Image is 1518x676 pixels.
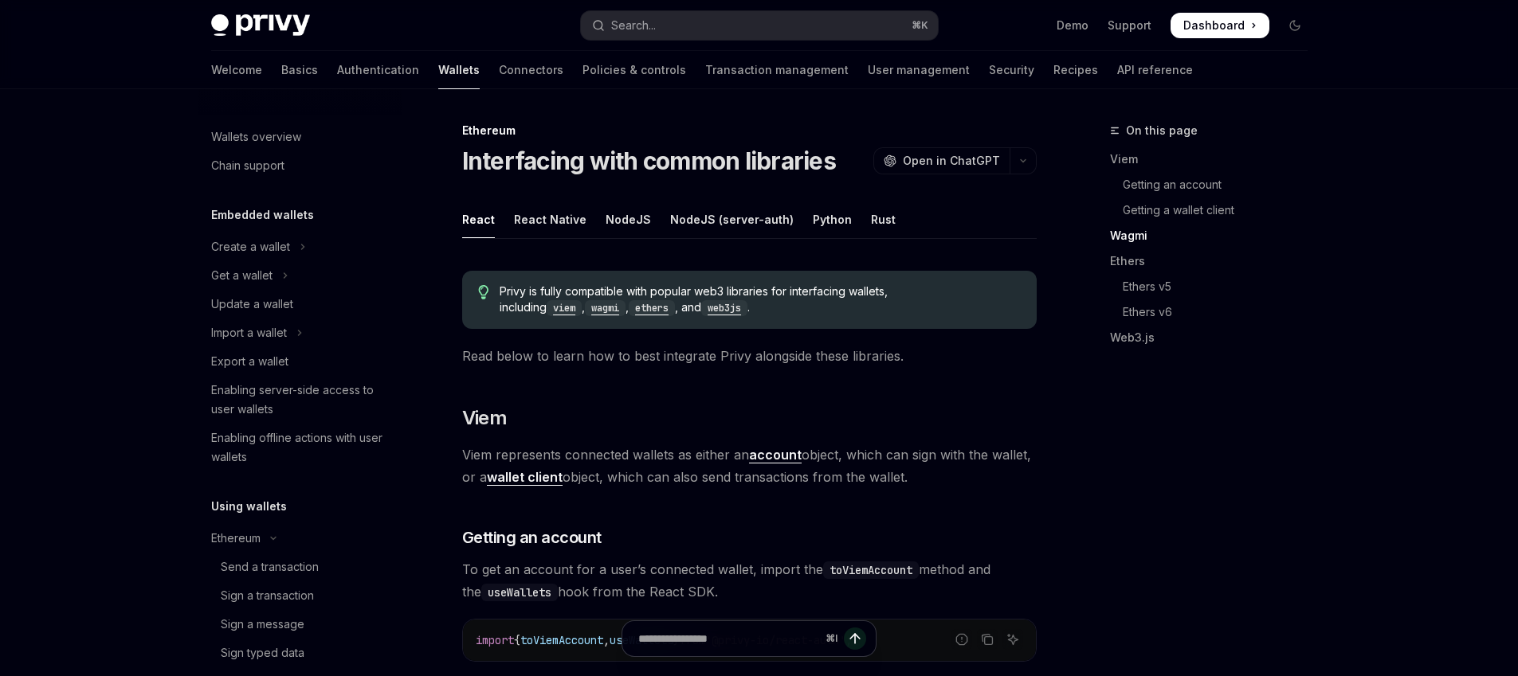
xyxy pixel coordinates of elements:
a: Security [989,51,1034,89]
code: wagmi [585,300,626,316]
h5: Embedded wallets [211,205,314,225]
span: Privy is fully compatible with popular web3 libraries for interfacing wallets, including , , , and . [500,283,1020,316]
div: Sign typed data [221,643,304,662]
a: viem [547,300,582,314]
button: Open in ChatGPT [873,147,1010,174]
a: Recipes [1053,51,1098,89]
button: Send message [844,627,866,650]
code: useWallets [481,584,558,601]
div: Chain support [211,156,284,175]
a: Demo [1057,18,1088,33]
div: Enabling offline actions with user wallets [211,428,393,467]
a: wallet client [487,469,563,486]
div: Wallets overview [211,127,301,147]
a: Support [1108,18,1151,33]
span: Viem represents connected wallets as either an object, which can sign with the wallet, or a objec... [462,444,1037,488]
div: Get a wallet [211,266,273,285]
a: Update a wallet [198,290,402,318]
a: Ethers v5 [1110,274,1320,299]
span: On this page [1126,121,1198,140]
div: Enabling server-side access to user wallets [211,381,393,419]
h5: Using wallets [211,497,287,516]
span: Getting an account [462,526,602,549]
a: API reference [1117,51,1193,89]
button: Open search [581,11,938,40]
div: React [462,201,495,238]
code: web3js [701,300,747,316]
span: Read below to learn how to best integrate Privy alongside these libraries. [462,345,1037,367]
button: Toggle Import a wallet section [198,318,402,347]
a: Web3.js [1110,325,1320,350]
div: Ethereum [211,529,261,548]
a: wagmi [585,300,626,314]
button: Toggle dark mode [1282,13,1308,38]
strong: wallet client [487,469,563,485]
a: Policies & controls [582,51,686,89]
a: Ethers [1110,248,1320,274]
a: Wallets [438,51,480,89]
div: Export a wallet [211,352,288,371]
a: Sign a message [198,610,402,639]
a: Viem [1110,147,1320,172]
div: Import a wallet [211,323,287,342]
a: Getting a wallet client [1110,197,1320,223]
div: Create a wallet [211,237,290,256]
button: Toggle Get a wallet section [198,261,402,290]
a: User management [868,51,970,89]
a: Ethers v6 [1110,299,1320,325]
div: Sign a message [221,615,304,634]
a: Authentication [337,51,419,89]
a: Sign typed data [198,639,402,667]
a: web3js [701,300,747,314]
a: ethers [629,300,675,314]
a: Basics [281,51,318,89]
a: Wallets overview [198,123,402,151]
span: Dashboard [1183,18,1245,33]
svg: Tip [478,285,489,299]
div: Send a transaction [221,557,319,576]
div: NodeJS [606,201,651,238]
a: Enabling offline actions with user wallets [198,424,402,471]
a: account [749,447,802,463]
a: Connectors [499,51,563,89]
a: Export a wallet [198,347,402,376]
span: Open in ChatGPT [903,153,1000,169]
span: Viem [462,405,508,431]
strong: account [749,447,802,463]
span: To get an account for a user’s connected wallet, import the method and the hook from the React SDK. [462,558,1037,603]
a: Sign a transaction [198,581,402,610]
div: React Native [514,201,586,238]
a: Welcome [211,51,262,89]
a: Getting an account [1110,172,1320,197]
img: dark logo [211,14,310,37]
code: ethers [629,300,675,316]
h1: Interfacing with common libraries [462,147,836,175]
div: Update a wallet [211,295,293,314]
div: Rust [871,201,896,238]
a: Wagmi [1110,223,1320,248]
a: Transaction management [705,51,849,89]
button: Toggle Ethereum section [198,524,402,553]
div: Sign a transaction [221,586,314,605]
input: Ask a question... [638,621,819,656]
span: ⌘ K [912,19,928,32]
code: viem [547,300,582,316]
button: Toggle Create a wallet section [198,232,402,261]
div: NodeJS (server-auth) [670,201,794,238]
div: Python [813,201,852,238]
a: Send a transaction [198,553,402,581]
a: Enabling server-side access to user wallets [198,376,402,424]
code: toViemAccount [823,561,919,579]
a: Chain support [198,151,402,180]
div: Ethereum [462,123,1037,139]
div: Search... [611,16,656,35]
a: Dashboard [1171,13,1269,38]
